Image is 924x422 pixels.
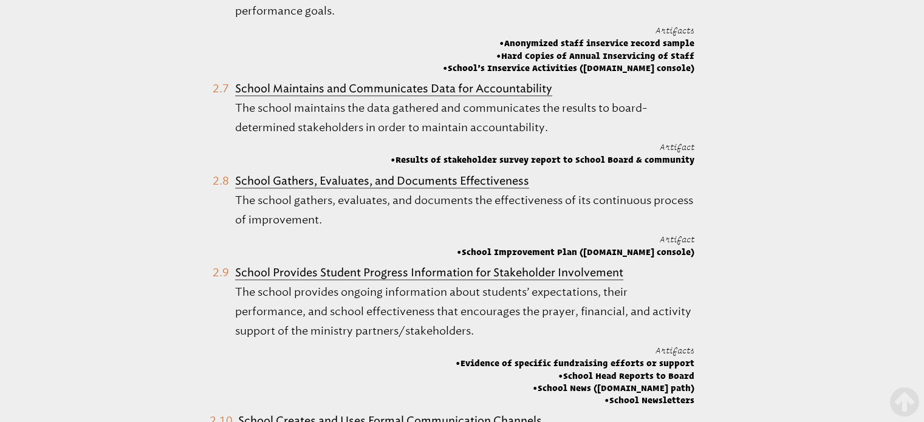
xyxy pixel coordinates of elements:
p: The school maintains the data gathered and communicates the results to board-determined stakehold... [235,98,694,137]
span: School Improvement Plan ([DOMAIN_NAME] console) [457,246,694,258]
span: Artifact [660,234,694,244]
b: School Maintains and Communicates Data for Accountability [235,82,552,95]
span: Artifact [660,142,694,152]
span: Artifacts [655,345,694,355]
span: School News ([DOMAIN_NAME] path) [456,382,694,394]
span: School Head Reports to Board [456,370,694,382]
span: School Newsletters [456,394,694,406]
span: Results of stakeholder survey report to School Board & community [391,154,694,166]
span: Artifacts [655,26,694,35]
b: School Provides Student Progress Information for Stakeholder Involvement [235,266,623,279]
span: Evidence of specific fundraising efforts or support [456,357,694,369]
span: Hard Copies of Annual Inservicing of Staff [443,50,694,62]
b: School Gathers, Evaluates, and Documents Effectiveness [235,174,529,188]
p: The school gathers, evaluates, and documents the effectiveness of its continuous process of impro... [235,191,694,230]
span: Anonymized staff inservice record sample [443,37,694,49]
span: School’s Inservice Activities ([DOMAIN_NAME] console) [443,62,694,74]
p: The school provides ongoing information about students’ expectations, their performance, and scho... [235,282,694,341]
